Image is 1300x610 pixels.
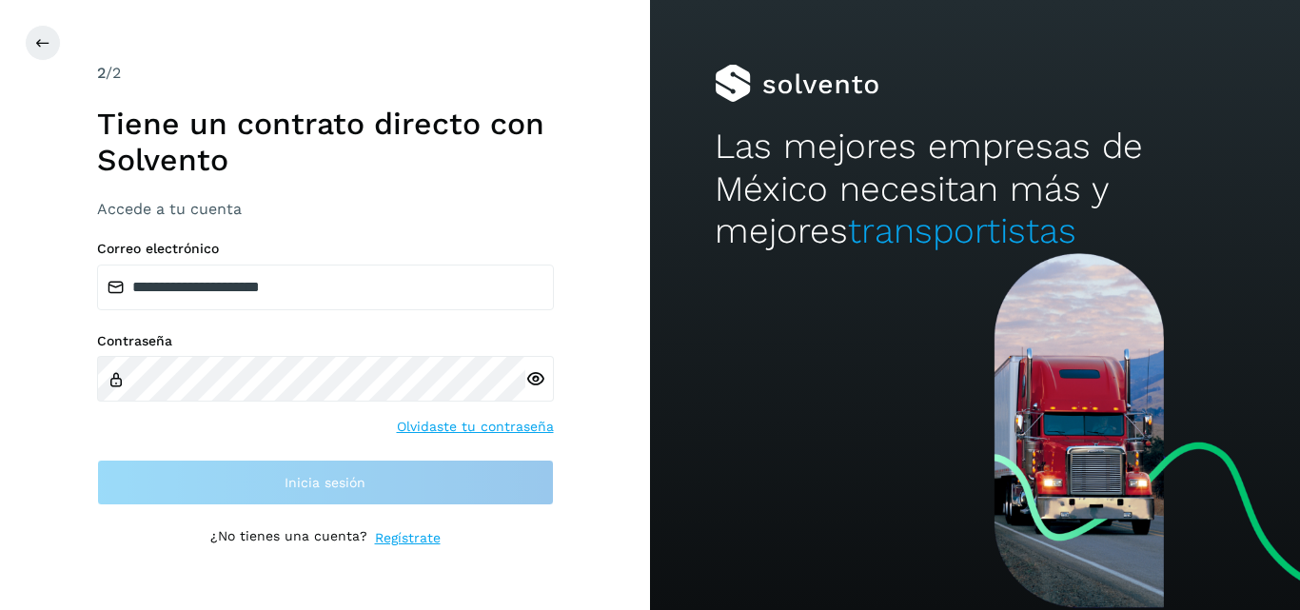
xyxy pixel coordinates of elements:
[97,241,554,257] label: Correo electrónico
[97,460,554,505] button: Inicia sesión
[848,210,1076,251] span: transportistas
[97,333,554,349] label: Contraseña
[97,200,554,218] h3: Accede a tu cuenta
[97,64,106,82] span: 2
[397,417,554,437] a: Olvidaste tu contraseña
[97,106,554,179] h1: Tiene un contrato directo con Solvento
[97,62,554,85] div: /2
[375,528,441,548] a: Regístrate
[715,126,1234,252] h2: Las mejores empresas de México necesitan más y mejores
[210,528,367,548] p: ¿No tienes una cuenta?
[285,476,365,489] span: Inicia sesión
